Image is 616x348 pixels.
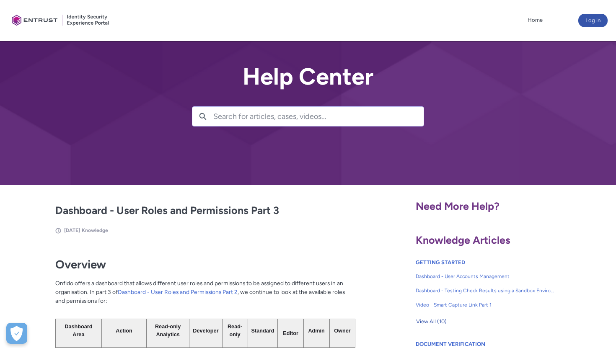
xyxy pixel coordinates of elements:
[416,315,447,328] span: View All (10)
[578,14,608,27] button: Log in
[228,324,242,338] span: Read-only
[416,301,555,309] span: Video - Smart Capture Link Part 1
[155,324,182,338] span: Read-only Analytics
[416,269,555,284] a: Dashboard - User Accounts Management
[64,227,80,233] span: [DATE]
[116,328,132,334] span: Action
[283,330,298,336] span: Editor
[416,234,510,246] span: Knowledge Articles
[308,328,324,334] span: Admin
[65,324,93,338] span: Dashboard Area
[6,323,27,344] div: Cookie Preferences
[416,273,555,280] span: Dashboard - User Accounts Management
[251,328,274,334] span: Standard
[193,328,218,334] span: Developer
[82,227,108,234] li: Knowledge
[416,341,485,347] a: DOCUMENT VERIFICATION
[334,328,350,334] span: Owner
[192,64,424,90] h2: Help Center
[6,323,27,344] button: Open Preferences
[55,258,106,271] strong: Overview
[192,107,213,126] button: Search
[118,289,238,295] a: Dashboard - User Roles and Permissions Part 2
[55,279,356,314] p: Onfido offers a dashboard that allows different user roles and permissions to be assigned to diff...
[416,287,555,294] span: Dashboard - Testing Check Results using a Sandbox Environment
[55,203,356,219] h2: Dashboard - User Roles and Permissions Part 3
[416,284,555,298] a: Dashboard - Testing Check Results using a Sandbox Environment
[416,298,555,312] a: Video - Smart Capture Link Part 1
[416,200,500,212] span: Need More Help?
[416,315,447,328] button: View All (10)
[525,14,545,26] a: Home
[416,259,465,266] a: GETTING STARTED
[213,107,424,126] input: Search for articles, cases, videos...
